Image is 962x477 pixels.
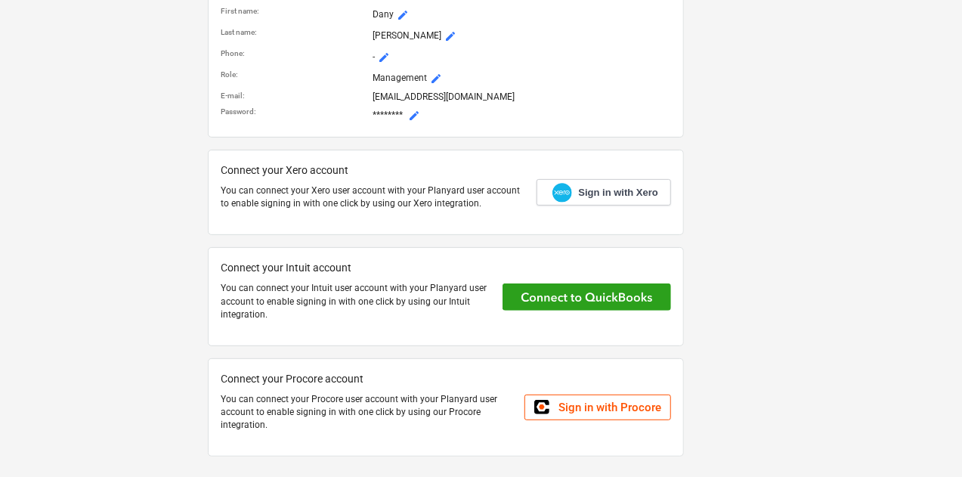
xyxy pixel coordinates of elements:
[444,30,456,42] span: mode_edit
[579,186,658,200] span: Sign in with Xero
[552,183,572,203] img: Xero logo
[524,395,671,420] a: Sign in with Procore
[397,9,409,21] span: mode_edit
[221,163,524,178] p: Connect your Xero account
[373,70,671,88] p: Management
[378,51,390,63] span: mode_edit
[373,27,671,45] p: [PERSON_NAME]
[221,70,367,79] p: Role :
[221,107,367,116] p: Password :
[221,260,490,276] p: Connect your Intuit account
[373,6,671,24] p: Dany
[886,404,962,477] div: Widget de chat
[373,48,671,67] p: -
[886,404,962,477] iframe: Chat Widget
[221,91,367,101] p: E-mail :
[408,110,420,122] span: mode_edit
[221,48,367,58] p: Phone :
[373,91,671,104] p: [EMAIL_ADDRESS][DOMAIN_NAME]
[221,371,512,387] p: Connect your Procore account
[221,6,367,16] p: First name :
[221,184,524,210] p: You can connect your Xero user account with your Planyard user account to enable signing in with ...
[221,27,367,37] p: Last name :
[537,179,671,206] a: Sign in with Xero
[430,73,442,85] span: mode_edit
[221,282,490,321] p: You can connect your Intuit user account with your Planyard user account to enable signing in wit...
[558,401,661,414] span: Sign in with Procore
[221,393,512,432] p: You can connect your Procore user account with your Planyard user account to enable signing in wi...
